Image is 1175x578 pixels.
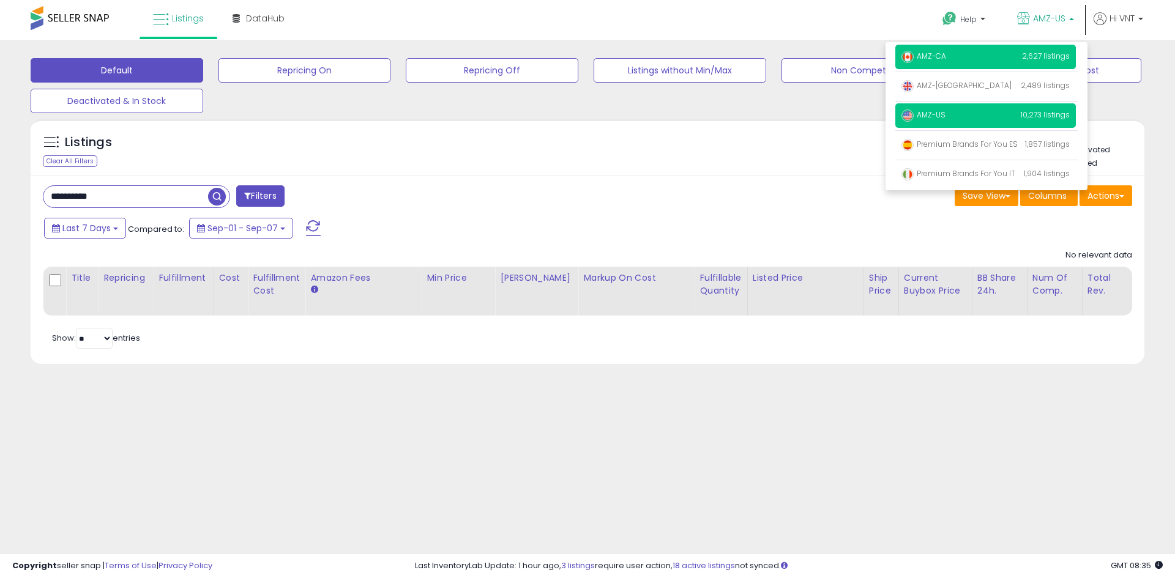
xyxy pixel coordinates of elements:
span: Listings [172,12,204,24]
button: Last 7 Days [44,218,126,239]
div: Clear All Filters [43,155,97,167]
span: 1,857 listings [1025,139,1070,149]
a: Hi VNT [1094,12,1143,40]
img: uk.png [901,80,914,92]
div: Total Rev. [1087,272,1132,297]
span: Premium Brands For You IT [901,168,1015,179]
span: Show: entries [52,332,140,344]
h5: Listings [65,134,112,151]
img: italy.png [901,168,914,180]
span: 10,273 listings [1021,109,1070,120]
button: Deactivated & In Stock [31,89,203,113]
span: Compared to: [128,223,184,235]
span: Help [960,14,977,24]
span: Sep-01 - Sep-07 [207,222,278,234]
span: AMZ-[GEOGRAPHIC_DATA] [901,80,1012,91]
div: Num of Comp. [1032,272,1077,297]
span: 1,904 listings [1024,168,1070,179]
div: Markup on Cost [583,272,689,284]
button: Default [31,58,203,83]
div: BB Share 24h. [977,272,1022,297]
div: No relevant data [1065,250,1132,261]
div: Ship Price [869,272,893,297]
div: Current Buybox Price [904,272,967,297]
button: Filters [236,185,284,207]
button: Repricing On [218,58,391,83]
span: Hi VNT [1110,12,1135,24]
div: Cost [219,272,243,284]
span: 2,627 listings [1022,51,1070,61]
div: Repricing [103,272,148,284]
button: Listings without Min/Max [594,58,766,83]
th: The percentage added to the cost of goods (COGS) that forms the calculator for Min & Max prices. [578,267,695,316]
span: 2,489 listings [1021,80,1070,91]
span: AMZ-CA [901,51,946,61]
div: Listed Price [753,272,859,284]
span: AMZ-US [901,109,946,120]
img: canada.png [901,51,914,63]
button: Repricing Off [406,58,578,83]
button: Sep-01 - Sep-07 [189,218,293,239]
img: usa.png [901,109,914,122]
div: Amazon Fees [310,272,416,284]
div: Title [71,272,93,284]
span: Premium Brands For You ES [901,139,1018,149]
div: [PERSON_NAME] [500,272,573,284]
div: Min Price [427,272,490,284]
button: Actions [1080,185,1132,206]
a: Help [933,2,998,40]
span: Last 7 Days [62,222,111,234]
i: Get Help [942,11,957,26]
button: Columns [1020,185,1078,206]
span: Columns [1028,190,1067,202]
img: spain.png [901,139,914,151]
div: Fulfillment [159,272,208,284]
span: DataHub [246,12,285,24]
span: AMZ-US [1033,12,1065,24]
div: Fulfillable Quantity [699,272,742,297]
button: Save View [955,185,1018,206]
button: Non Competitive [781,58,954,83]
small: Amazon Fees. [310,284,318,295]
div: Fulfillment Cost [253,272,300,297]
